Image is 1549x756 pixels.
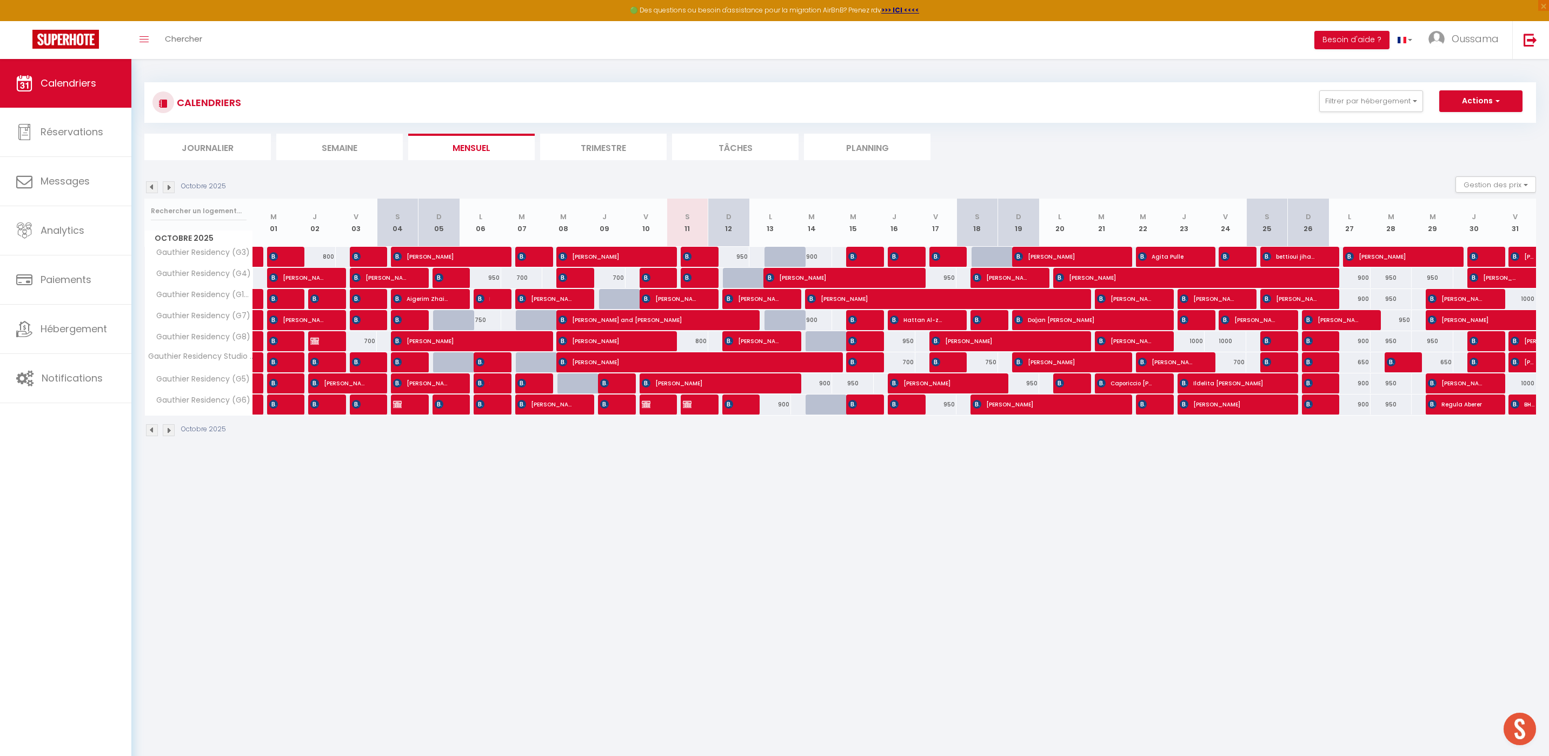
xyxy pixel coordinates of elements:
th: 31 [1494,199,1536,247]
span: Caporiccio [PERSON_NAME] [1097,373,1153,393]
div: 950 [832,373,874,393]
span: [PERSON_NAME] [890,246,904,267]
th: 03 [336,199,377,247]
div: 900 [1329,373,1371,393]
th: 08 [542,199,584,247]
span: [PERSON_NAME] [1511,246,1535,267]
span: Gauthier Residency (G3) [147,247,252,259]
span: [PERSON_NAME] [807,288,1071,309]
span: Gauthier Residency (G4) [147,268,254,280]
span: [PERSON_NAME] [269,267,325,288]
span: [PERSON_NAME] [517,288,573,309]
abbr: S [395,212,400,222]
span: [PERSON_NAME] [310,373,366,393]
abbr: S [685,212,690,222]
abbr: S [1265,212,1269,222]
li: Mensuel [408,134,535,160]
span: [PERSON_NAME] BOOKING [PERSON_NAME] [683,394,697,415]
abbr: M [1430,212,1436,222]
th: 10 [626,199,667,247]
span: [PERSON_NAME] [1428,373,1484,393]
span: [PERSON_NAME] [393,310,407,330]
span: [PERSON_NAME] [1304,331,1318,351]
span: Gauthier Residency (G5) [147,373,252,385]
a: Chercher [157,21,210,59]
span: [PERSON_NAME] [1345,246,1442,267]
span: [PERSON_NAME] [1014,246,1112,267]
h3: CALENDRIERS [174,90,241,115]
span: [PERSON_NAME] [973,310,987,330]
abbr: M [1388,212,1394,222]
span: [PERSON_NAME] [848,246,862,267]
span: bettioui jihane [1262,246,1318,267]
li: Planning [804,134,930,160]
th: 24 [1205,199,1246,247]
p: Octobre 2025 [181,181,226,192]
abbr: M [1098,212,1105,222]
span: [PERSON_NAME] [310,352,324,372]
div: 1000 [1205,331,1246,351]
span: [PERSON_NAME] [1097,331,1153,351]
span: Réservations [41,125,103,139]
span: Wafa Arjane [269,331,283,351]
span: Aigerim Zhaiymbet [393,288,449,309]
span: [PERSON_NAME] [559,246,656,267]
span: Hattan Al-zahrani [890,310,946,330]
abbr: J [602,212,607,222]
span: Calendriers [41,76,96,90]
span: [PERSON_NAME] [352,352,366,372]
span: YUTONG QI [352,288,366,309]
p: Octobre 2025 [181,424,226,435]
span: [PERSON_NAME] [1221,246,1235,267]
th: 16 [874,199,915,247]
th: 15 [832,199,874,247]
span: غرم الله الزهراني [269,246,283,267]
span: [PERSON_NAME] [269,352,283,372]
span: [PERSON_NAME] [724,394,739,415]
abbr: J [1182,212,1186,222]
abbr: V [643,212,648,222]
div: 700 [501,268,543,288]
span: [PERSON_NAME] [766,267,905,288]
span: [PERSON_NAME] [1304,310,1360,330]
div: 800 [667,331,708,351]
span: Gauthier Residency (G8) [147,331,253,343]
abbr: L [1058,212,1061,222]
span: Cadeauge Kadogo [352,394,366,415]
span: [PERSON_NAME] [393,352,407,372]
span: [PERSON_NAME] [932,331,1071,351]
span: [PERSON_NAME] [1180,288,1235,309]
th: 26 [1288,199,1329,247]
div: 950 [1412,268,1453,288]
th: 12 [708,199,750,247]
span: [PERSON_NAME] [393,394,407,415]
span: [PERSON_NAME] [352,246,366,267]
span: [PERSON_NAME] [559,267,573,288]
span: [PERSON_NAME] [1097,288,1153,309]
span: [PERSON_NAME] de [PERSON_NAME] [1221,310,1277,330]
span: [PERSON_NAME] and [PERSON_NAME] [559,310,739,330]
div: 900 [1329,289,1371,309]
span: Ildelita [PERSON_NAME] [1180,373,1277,393]
span: [PERSON_NAME] [517,246,531,267]
span: [PERSON_NAME] [559,331,656,351]
span: [PERSON_NAME] [890,394,904,415]
th: 14 [791,199,833,247]
span: [PERSON_NAME] [973,267,1028,288]
span: [PERSON_NAME] [1180,394,1277,415]
span: Gauthier Residency (G6) [147,395,253,406]
span: [PERSON_NAME] [559,352,822,372]
th: 20 [1039,199,1081,247]
th: 25 [1246,199,1288,247]
span: [PERSON_NAME] [642,394,656,415]
div: 950 [874,331,915,351]
th: 22 [1122,199,1164,247]
a: [PERSON_NAME] [253,310,258,331]
span: [PERSON_NAME] [1470,331,1484,351]
div: 700 [1205,352,1246,372]
div: 900 [1329,268,1371,288]
div: 900 [791,310,833,330]
abbr: D [1016,212,1021,222]
abbr: M [270,212,277,222]
li: Journalier [144,134,271,160]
